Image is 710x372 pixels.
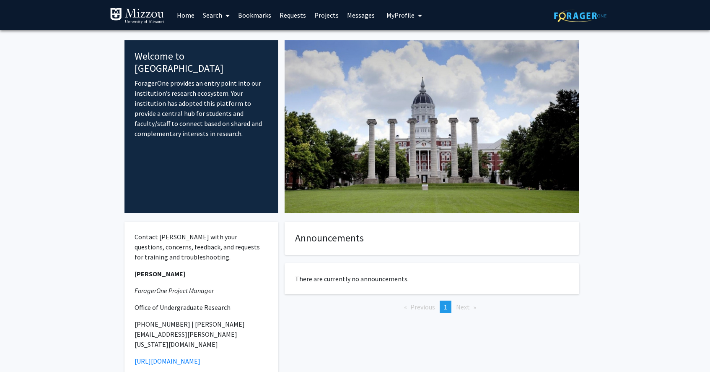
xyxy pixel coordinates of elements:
ul: Pagination [285,301,579,313]
img: University of Missouri Logo [110,8,164,24]
p: Office of Undergraduate Research [135,302,268,312]
img: Cover Image [285,40,579,213]
a: Messages [343,0,379,30]
p: ForagerOne provides an entry point into our institution’s research ecosystem. Your institution ha... [135,78,268,139]
a: [URL][DOMAIN_NAME] [135,357,200,365]
span: Previous [410,303,435,311]
a: Projects [310,0,343,30]
img: ForagerOne Logo [554,9,606,22]
p: There are currently no announcements. [295,274,569,284]
a: Home [173,0,199,30]
span: Next [456,303,470,311]
h4: Welcome to [GEOGRAPHIC_DATA] [135,50,268,75]
span: My Profile [386,11,415,19]
span: 1 [444,303,447,311]
p: Contact [PERSON_NAME] with your questions, concerns, feedback, and requests for training and trou... [135,232,268,262]
a: Search [199,0,234,30]
h4: Announcements [295,232,569,244]
em: ForagerOne Project Manager [135,286,214,295]
strong: [PERSON_NAME] [135,270,185,278]
iframe: Chat [6,334,36,366]
a: Bookmarks [234,0,275,30]
a: Requests [275,0,310,30]
p: [PHONE_NUMBER] | [PERSON_NAME][EMAIL_ADDRESS][PERSON_NAME][US_STATE][DOMAIN_NAME] [135,319,268,349]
